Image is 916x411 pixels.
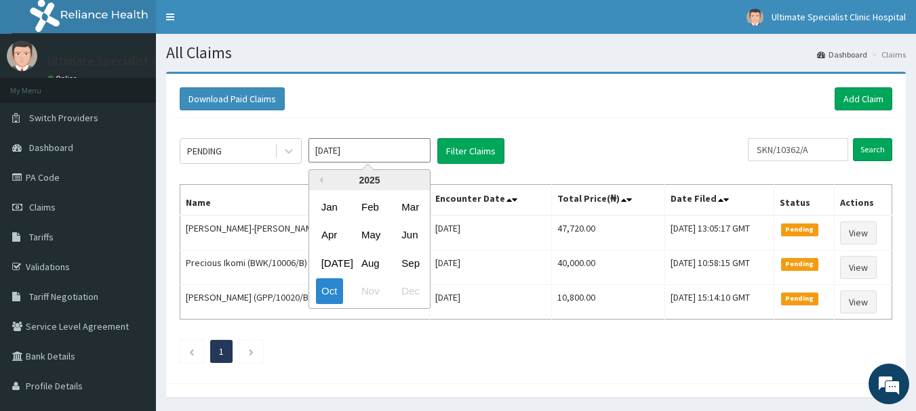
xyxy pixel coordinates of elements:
[869,49,906,60] li: Claims
[396,223,423,248] div: Choose June 2025
[180,285,430,320] td: [PERSON_NAME] (GPP/10020/B)
[552,251,665,285] td: 40,000.00
[840,290,877,313] a: View
[180,87,285,110] button: Download Paid Claims
[188,345,195,358] a: Previous page
[781,223,818,236] span: Pending
[552,285,665,320] td: 10,800.00
[746,9,763,26] img: User Image
[396,251,423,276] div: Choose September 2025
[356,194,383,219] div: Choose February 2025
[817,49,867,60] a: Dashboard
[248,345,254,358] a: Next page
[308,138,431,163] input: Select Month and Year
[316,279,343,304] div: Choose October 2025
[665,285,774,320] td: [DATE] 15:14:10 GMT
[7,41,37,71] img: User Image
[29,112,98,124] span: Switch Providers
[316,194,343,219] div: Choose January 2025
[552,215,665,251] td: 47,720.00
[853,138,892,161] input: Search
[665,185,774,216] th: Date Filed
[187,144,222,158] div: PENDING
[309,170,430,190] div: 2025
[552,185,665,216] th: Total Price(₦)
[665,215,774,251] td: [DATE] 13:05:17 GMT
[774,185,834,216] th: Status
[316,251,343,276] div: Choose July 2025
[834,185,892,216] th: Actions
[356,251,383,276] div: Choose August 2025
[840,256,877,279] a: View
[29,201,56,213] span: Claims
[29,231,54,243] span: Tariffs
[180,251,430,285] td: Precious Ikomi (BWK/10006/B)
[437,138,504,164] button: Filter Claims
[180,185,430,216] th: Name
[772,11,906,23] span: Ultimate Specialist Clinic Hospital
[29,142,73,154] span: Dashboard
[166,44,906,62] h1: All Claims
[309,193,430,305] div: month 2025-10
[781,293,818,305] span: Pending
[219,345,224,358] a: Page 1 is your current page
[316,223,343,248] div: Choose April 2025
[47,74,80,83] a: Online
[316,177,323,183] button: Previous Year
[781,258,818,270] span: Pending
[665,251,774,285] td: [DATE] 10:58:15 GMT
[180,215,430,251] td: [PERSON_NAME]-[PERSON_NAME] (AGO/10246/C)
[29,290,98,303] span: Tariff Negotiation
[356,223,383,248] div: Choose May 2025
[748,138,848,161] input: Search by HMO ID
[396,194,423,219] div: Choose March 2025
[840,221,877,244] a: View
[47,55,228,67] p: Ultimate Specialist Clinic Hospital
[835,87,892,110] a: Add Claim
